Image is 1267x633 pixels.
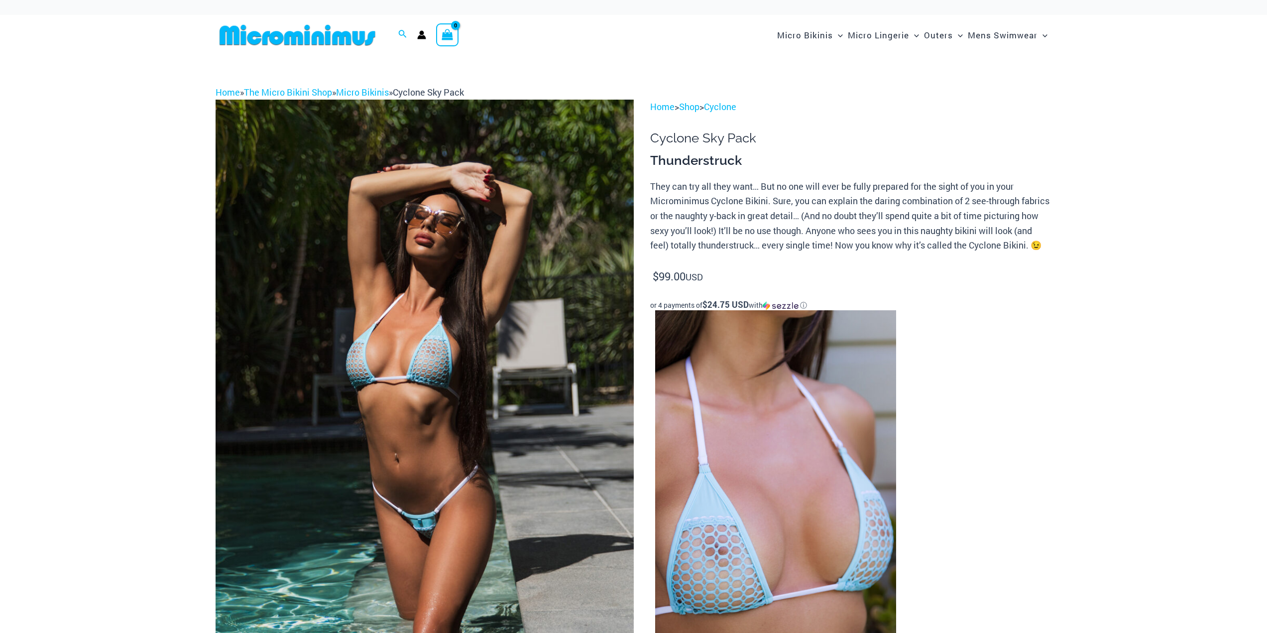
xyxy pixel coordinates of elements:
div: or 4 payments of with [650,300,1051,310]
bdi: 99.00 [653,269,686,283]
img: Sezzle [763,301,799,310]
span: Menu Toggle [833,22,843,48]
span: Micro Lingerie [848,22,909,48]
a: Account icon link [417,30,426,39]
a: Home [650,101,675,113]
span: Menu Toggle [1037,22,1047,48]
span: Menu Toggle [909,22,919,48]
span: Cyclone Sky Pack [393,86,464,98]
a: The Micro Bikini Shop [244,86,332,98]
p: > > [650,100,1051,115]
a: Search icon link [398,28,407,41]
a: Micro Bikinis [336,86,389,98]
nav: Site Navigation [773,18,1052,52]
a: Micro BikinisMenu ToggleMenu Toggle [775,20,845,50]
span: Outers [924,22,953,48]
span: $24.75 USD [702,299,749,310]
h3: Thunderstruck [650,152,1051,169]
span: » » » [216,86,464,98]
a: Micro LingerieMenu ToggleMenu Toggle [845,20,921,50]
a: Home [216,86,240,98]
p: They can try all they want… But no one will ever be fully prepared for the sight of you in your M... [650,179,1051,253]
a: Shop [679,101,699,113]
p: USD [650,269,1051,285]
span: Micro Bikinis [777,22,833,48]
div: or 4 payments of$24.75 USDwithSezzle Click to learn more about Sezzle [650,300,1051,310]
a: OutersMenu ToggleMenu Toggle [921,20,965,50]
span: $ [653,269,659,283]
span: Mens Swimwear [968,22,1037,48]
h1: Cyclone Sky Pack [650,130,1051,146]
a: Cyclone [704,101,736,113]
a: Mens SwimwearMenu ToggleMenu Toggle [965,20,1050,50]
a: View Shopping Cart, empty [436,23,459,46]
span: Menu Toggle [953,22,963,48]
img: MM SHOP LOGO FLAT [216,24,379,46]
